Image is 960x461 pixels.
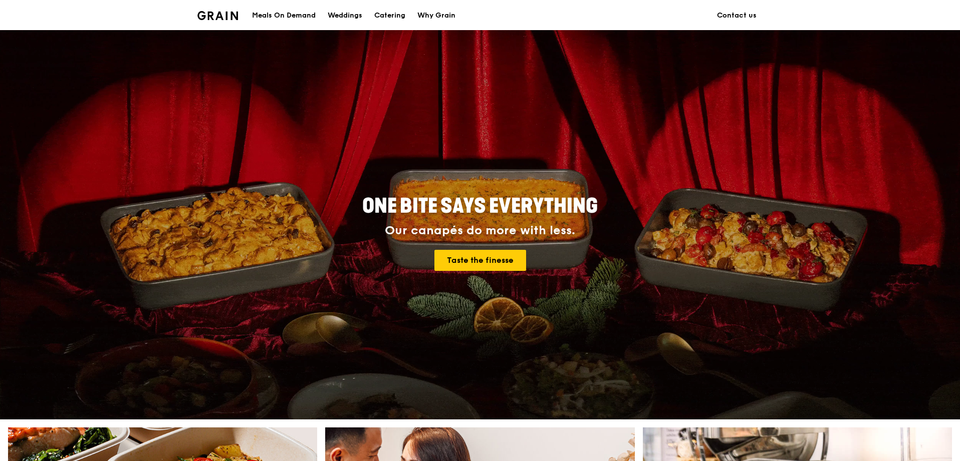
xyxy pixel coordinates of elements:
[711,1,763,31] a: Contact us
[368,1,411,31] a: Catering
[417,1,455,31] div: Why Grain
[322,1,368,31] a: Weddings
[411,1,461,31] a: Why Grain
[328,1,362,31] div: Weddings
[197,11,238,20] img: Grain
[252,1,316,31] div: Meals On Demand
[434,250,526,271] a: Taste the finesse
[374,1,405,31] div: Catering
[300,224,660,238] div: Our canapés do more with less.
[362,194,598,218] span: ONE BITE SAYS EVERYTHING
